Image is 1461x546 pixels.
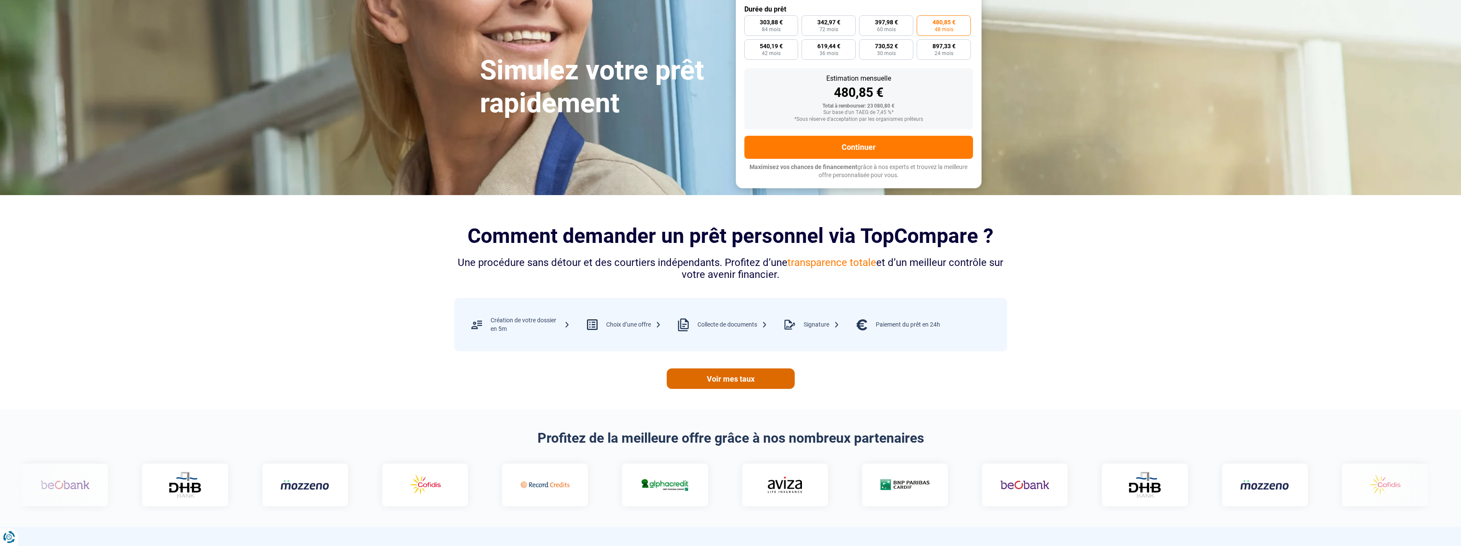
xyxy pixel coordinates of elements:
[520,473,569,497] img: Record credits
[762,51,781,56] span: 42 mois
[606,321,661,329] div: Choix d’une offre
[875,43,898,49] span: 730,52 €
[751,103,966,109] div: Total à rembourser: 23 080,80 €
[819,27,838,32] span: 72 mois
[935,27,953,32] span: 48 mois
[760,43,783,49] span: 540,19 €
[875,19,898,25] span: 397,98 €
[787,257,876,269] span: transparence totale
[935,51,953,56] span: 24 mois
[932,43,956,49] span: 897,33 €
[751,110,966,116] div: Sur base d'un TAEG de 7,45 %*
[876,321,940,329] div: Paiement du prêt en 24h
[1240,479,1290,490] img: Mozzeno
[744,163,973,180] p: grâce à nos experts et trouvez la meilleure offre personnalisée pour vous.
[762,27,781,32] span: 84 mois
[877,27,896,32] span: 60 mois
[749,164,857,170] span: Maximisez vos chances de financement
[697,321,767,329] div: Collecte de documents
[744,136,973,159] button: Continuer
[819,51,838,56] span: 36 mois
[454,430,1007,446] h2: Profitez de la meilleure offre grâce à nos nombreux partenaires
[751,117,966,123] div: *Sous réserve d'acceptation par les organismes prêteurs
[454,224,1007,248] h2: Comment demander un prêt personnel via TopCompare ?
[932,19,956,25] span: 480,85 €
[751,86,966,99] div: 480,85 €
[401,473,450,497] img: Cofidis
[877,51,896,56] span: 30 mois
[760,19,783,25] span: 303,88 €
[640,477,689,492] img: Alphacredit
[817,43,840,49] span: 619,44 €
[768,476,802,493] img: Aviza
[744,5,973,13] label: Durée du prêt
[751,75,966,82] div: Estimation mensuelle
[168,472,202,498] img: DHB Bank
[1000,473,1049,497] img: Beobank
[454,257,1007,281] div: Une procédure sans détour et des courtiers indépendants. Profitez d’une et d’un meilleur contrôle...
[880,479,929,490] img: Cardif
[1128,472,1162,498] img: DHB Bank
[281,479,330,490] img: Mozzeno
[491,316,570,333] div: Création de votre dossier en 5m
[817,19,840,25] span: 342,97 €
[804,321,839,329] div: Signature
[667,368,795,389] a: Voir mes taux
[480,54,726,120] h1: Simulez votre prêt rapidement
